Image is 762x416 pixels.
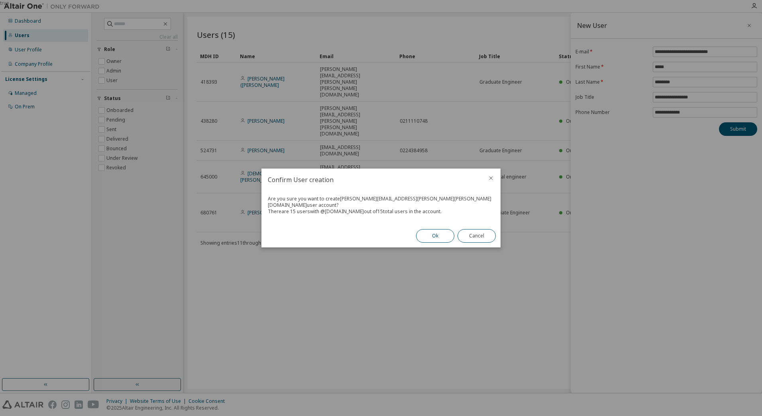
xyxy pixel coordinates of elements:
[416,229,454,243] button: Ok
[488,175,494,181] button: close
[268,196,494,208] div: Are you sure you want to create [PERSON_NAME][EMAIL_ADDRESS][PERSON_NAME][PERSON_NAME][DOMAIN_NAM...
[458,229,496,243] button: Cancel
[268,208,494,215] div: There are 15 users with @ [DOMAIN_NAME] out of 15 total users in the account.
[261,169,481,191] h2: Confirm User creation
